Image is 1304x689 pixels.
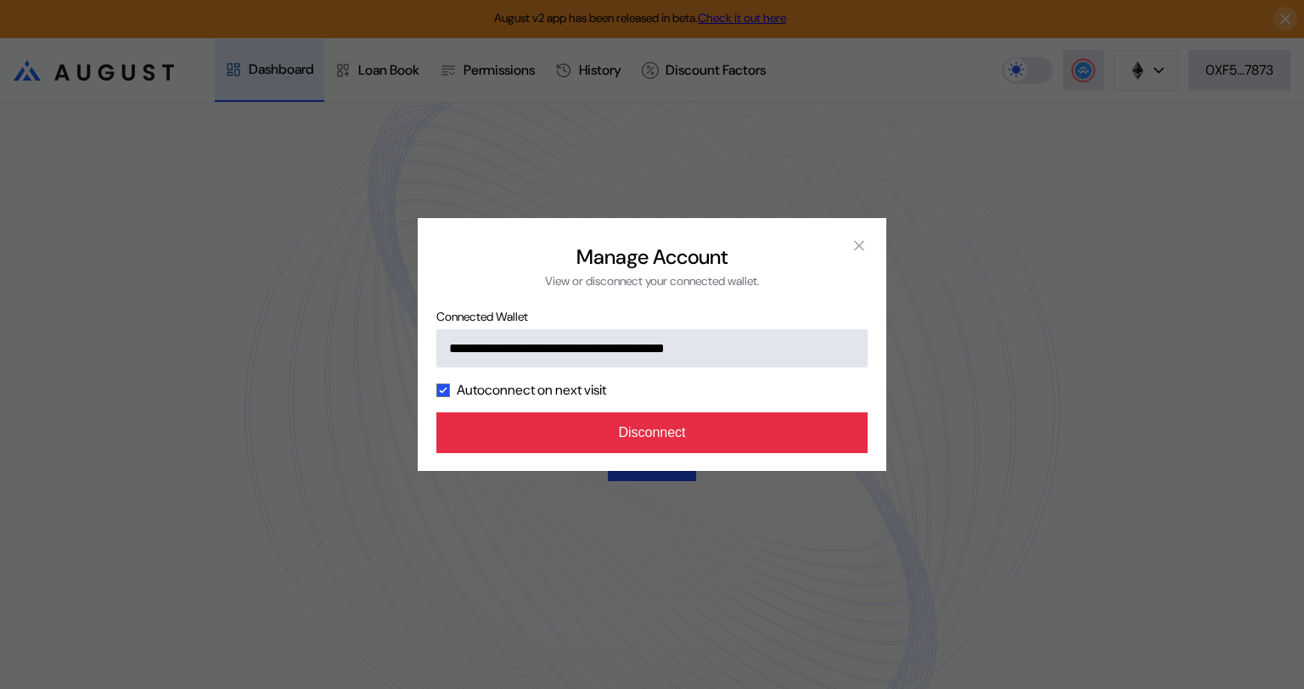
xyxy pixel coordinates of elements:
[436,309,868,324] span: Connected Wallet
[436,412,868,453] button: Disconnect
[457,381,606,399] label: Autoconnect on next visit
[545,273,760,288] div: View or disconnect your connected wallet.
[846,232,873,259] button: close modal
[576,244,728,270] h2: Manage Account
